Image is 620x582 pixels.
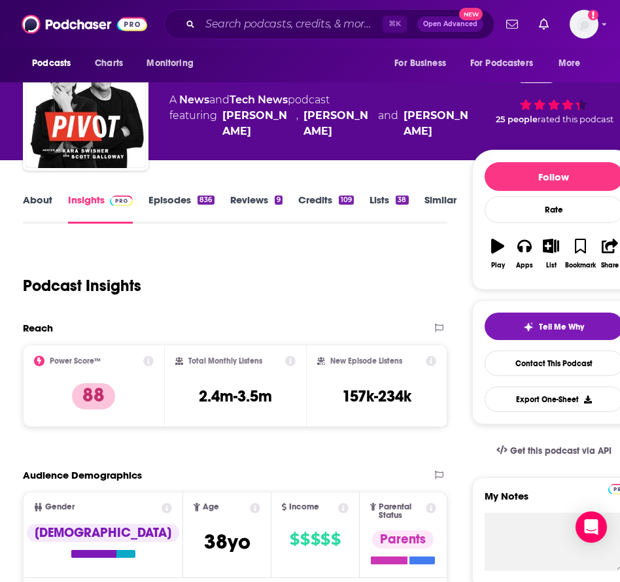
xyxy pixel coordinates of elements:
a: Scott Galloway [303,108,372,139]
button: open menu [137,51,210,76]
span: More [559,54,581,73]
a: Show notifications dropdown [534,13,554,35]
div: 109 [339,196,354,205]
span: , [296,108,298,139]
h2: New Episode Listens [330,356,402,366]
a: About [23,194,52,224]
button: List [538,230,564,277]
h2: Power Score™ [50,356,101,366]
span: Logged in as Isla [570,10,598,39]
h1: Podcast Insights [23,276,141,296]
h2: Audience Demographics [23,469,142,481]
button: Play [485,230,511,277]
span: $ [320,529,330,550]
img: Podchaser Pro [110,196,133,206]
a: Episodes836 [148,194,214,224]
button: Open AdvancedNew [417,16,483,32]
a: News [179,94,209,106]
h2: Total Monthly Listens [188,356,262,366]
a: InsightsPodchaser Pro [68,194,133,224]
h3: 2.4m-3.5m [199,386,272,406]
span: Tell Me Why [539,322,584,332]
div: 38 [396,196,408,205]
span: 25 people [496,114,538,124]
span: Age [203,503,219,511]
input: Search podcasts, credits, & more... [200,14,383,35]
span: ⌘ K [383,16,407,33]
span: Open Advanced [423,21,477,27]
a: Lists38 [370,194,408,224]
div: Apps [516,262,533,269]
img: User Profile [570,10,598,39]
div: List [546,262,557,269]
h3: 157k-234k [342,386,411,406]
button: open menu [385,51,462,76]
a: Reviews9 [230,194,283,224]
span: New [459,8,483,20]
span: $ [290,529,299,550]
button: open menu [462,51,552,76]
div: [PERSON_NAME] [404,108,472,139]
button: Apps [511,230,538,277]
div: 836 [198,196,214,205]
span: and [378,108,398,139]
span: Get this podcast via API [510,445,611,456]
span: 38 yo [204,529,250,555]
div: A podcast [169,92,472,139]
div: 9 [275,196,283,205]
span: Gender [45,503,75,511]
span: For Business [394,54,446,73]
span: $ [300,529,309,550]
div: Parents [372,530,434,549]
span: Parental Status [379,503,424,520]
div: [DEMOGRAPHIC_DATA] [27,524,179,542]
a: Tech News [230,94,288,106]
a: Credits109 [298,194,354,224]
a: Similar [424,194,456,224]
span: Podcasts [32,54,71,73]
span: $ [311,529,320,550]
span: $ [331,529,340,550]
span: For Podcasters [470,54,533,73]
div: Share [601,262,619,269]
p: 88 [72,383,115,409]
span: and [209,94,230,106]
span: rated this podcast [538,114,613,124]
img: tell me why sparkle [523,322,534,332]
button: open menu [23,51,88,76]
svg: Add a profile image [588,10,598,20]
button: Show profile menu [570,10,598,39]
span: Income [289,503,319,511]
div: Bookmark [565,262,596,269]
div: Search podcasts, credits, & more... [164,9,494,39]
img: Pivot [26,48,146,168]
div: Play [491,262,505,269]
button: Bookmark [564,230,596,277]
span: featuring [169,108,472,139]
button: open menu [549,51,597,76]
span: Charts [95,54,123,73]
a: Charts [86,51,131,76]
div: Open Intercom Messenger [576,511,607,543]
span: Monitoring [146,54,193,73]
a: Show notifications dropdown [501,13,523,35]
h2: Reach [23,322,53,334]
a: Kara Swisher [222,108,291,139]
img: Podchaser - Follow, Share and Rate Podcasts [22,12,147,37]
